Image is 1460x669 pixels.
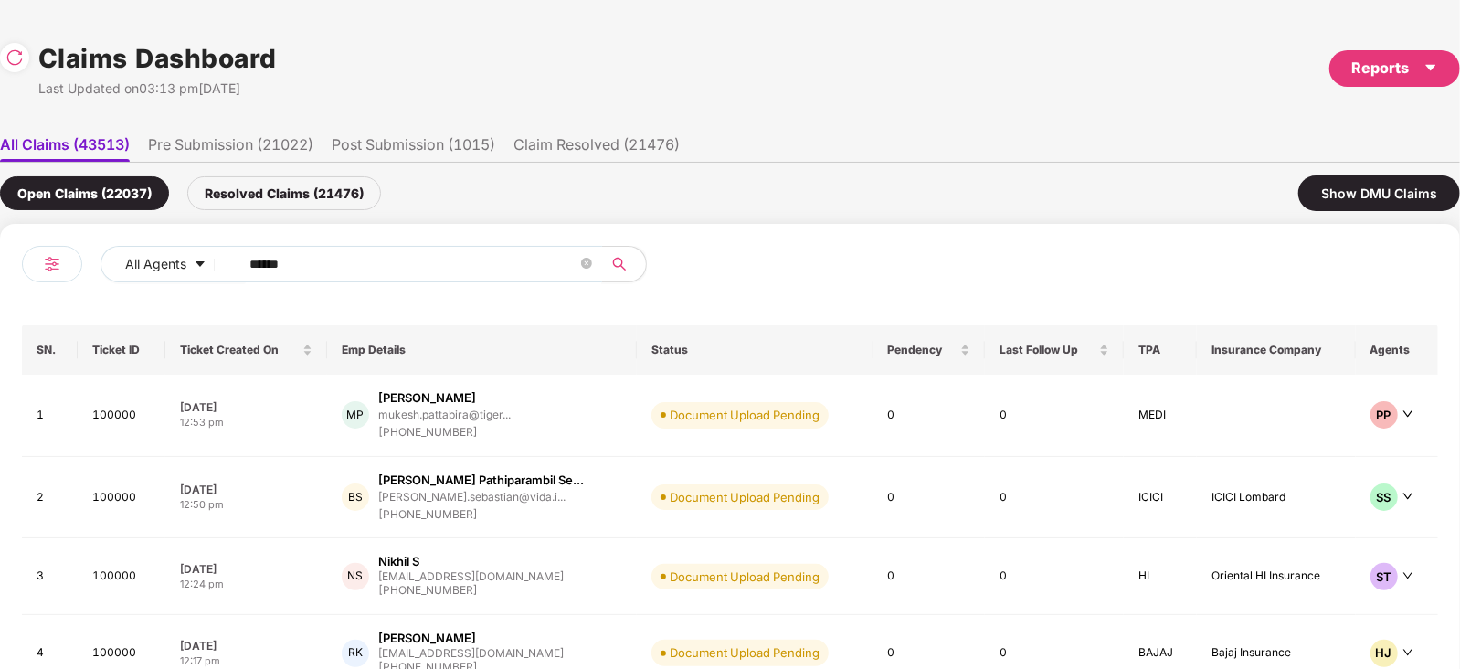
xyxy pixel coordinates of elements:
th: Status [637,325,873,375]
div: 12:50 pm [180,497,312,513]
div: 12:17 pm [180,653,312,669]
div: [DATE] [180,482,312,497]
div: [PERSON_NAME] [378,389,476,407]
div: SS [1370,483,1398,511]
td: Oriental HI Insurance [1197,538,1356,615]
div: NS [342,563,369,590]
td: 3 [22,538,78,615]
span: down [1402,570,1413,581]
td: HI [1124,538,1197,615]
li: Pre Submission (21022) [148,135,313,162]
button: search [601,246,647,282]
div: Last Updated on 03:13 pm[DATE] [38,79,277,99]
td: 100000 [78,375,165,457]
th: TPA [1124,325,1197,375]
div: 12:53 pm [180,415,312,430]
td: 1 [22,375,78,457]
div: [DATE] [180,561,312,577]
td: 0 [985,457,1124,539]
td: ICICI [1124,457,1197,539]
span: down [1402,647,1413,658]
button: All Agentscaret-down [101,246,246,282]
div: Document Upload Pending [670,568,820,586]
div: Show DMU Claims [1298,175,1460,211]
th: SN. [22,325,78,375]
div: ST [1370,563,1398,590]
div: [PHONE_NUMBER] [378,506,584,524]
td: MEDI [1124,375,1197,457]
div: [DATE] [180,399,312,415]
span: close-circle [581,256,592,273]
span: caret-down [1423,60,1438,75]
td: 0 [985,538,1124,615]
div: [PERSON_NAME] Pathiparambil Se... [378,472,584,489]
div: BS [342,483,369,511]
div: RK [342,640,369,667]
span: Pendency [888,343,957,357]
div: HJ [1370,640,1398,667]
div: [PHONE_NUMBER] [378,582,564,600]
div: MP [342,401,369,429]
div: [PHONE_NUMBER] [378,424,511,441]
img: svg+xml;base64,PHN2ZyB4bWxucz0iaHR0cDovL3d3dy53My5vcmcvMjAwMC9zdmciIHdpZHRoPSIyNCIgaGVpZ2h0PSIyNC... [41,253,63,275]
div: [DATE] [180,638,312,653]
td: 100000 [78,457,165,539]
th: Pendency [873,325,985,375]
th: Ticket Created On [165,325,327,375]
li: Claim Resolved (21476) [513,135,680,162]
span: close-circle [581,258,592,269]
td: 100000 [78,538,165,615]
span: down [1402,491,1413,502]
th: Emp Details [327,325,637,375]
td: 0 [873,457,985,539]
div: Nikhil S [378,553,419,570]
div: Reports [1351,57,1438,80]
span: caret-down [194,258,206,272]
span: search [601,257,637,271]
div: mukesh.pattabira@tiger... [378,409,511,420]
td: 2 [22,457,78,539]
div: Document Upload Pending [670,643,820,662]
span: Ticket Created On [180,343,299,357]
td: ICICI Lombard [1197,457,1356,539]
td: 0 [873,538,985,615]
span: down [1402,409,1413,419]
h1: Claims Dashboard [38,38,277,79]
span: Last Follow Up [1000,343,1095,357]
th: Ticket ID [78,325,165,375]
div: [EMAIL_ADDRESS][DOMAIN_NAME] [378,647,564,659]
div: Resolved Claims (21476) [187,176,381,210]
td: 0 [873,375,985,457]
div: PP [1370,401,1398,429]
th: Agents [1356,325,1438,375]
div: [EMAIL_ADDRESS][DOMAIN_NAME] [378,570,564,582]
span: All Agents [125,254,186,274]
img: svg+xml;base64,PHN2ZyBpZD0iUmVsb2FkLTMyeDMyIiB4bWxucz0iaHR0cDovL3d3dy53My5vcmcvMjAwMC9zdmciIHdpZH... [5,48,24,67]
li: Post Submission (1015) [332,135,495,162]
th: Last Follow Up [985,325,1124,375]
th: Insurance Company [1197,325,1356,375]
div: [PERSON_NAME] [378,630,476,647]
div: Document Upload Pending [670,406,820,424]
div: Document Upload Pending [670,488,820,506]
div: 12:24 pm [180,577,312,592]
td: 0 [985,375,1124,457]
div: [PERSON_NAME].sebastian@vida.i... [378,491,566,503]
